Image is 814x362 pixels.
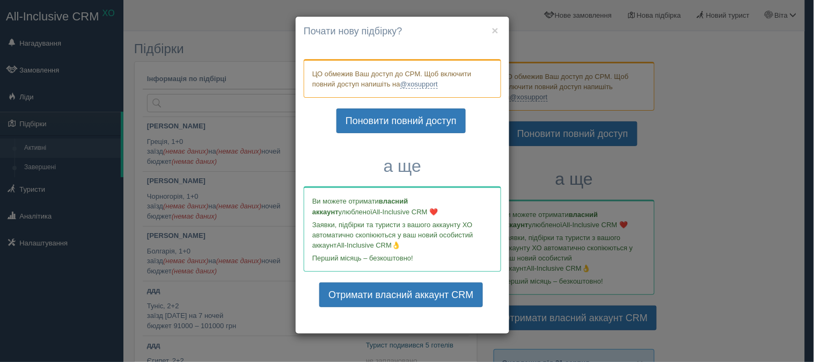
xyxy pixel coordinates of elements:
div: ЦО обмежив Ваш доступ до СРМ. Щоб включити повний доступ напишіть на [304,59,501,98]
button: × [492,25,498,36]
span: All-Inclusive CRM👌 [337,241,401,249]
p: Перший місяць – безкоштовно! [312,253,493,263]
b: власний аккаунт [312,197,408,215]
p: Заявки, підбірки та туристи з вашого аккаунту ХО автоматично скопіюються у ваш новий особистий ак... [312,220,493,250]
h3: а ще [304,157,501,176]
h4: Почати нову підбірку? [304,25,501,39]
a: @xosupport [400,80,438,89]
span: All-Inclusive CRM ❤️ [372,208,438,216]
a: Отримати власний аккаунт CRM [319,283,482,307]
a: Поновити повний доступ [336,108,466,133]
p: Ви можете отримати улюбленої [312,196,493,216]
